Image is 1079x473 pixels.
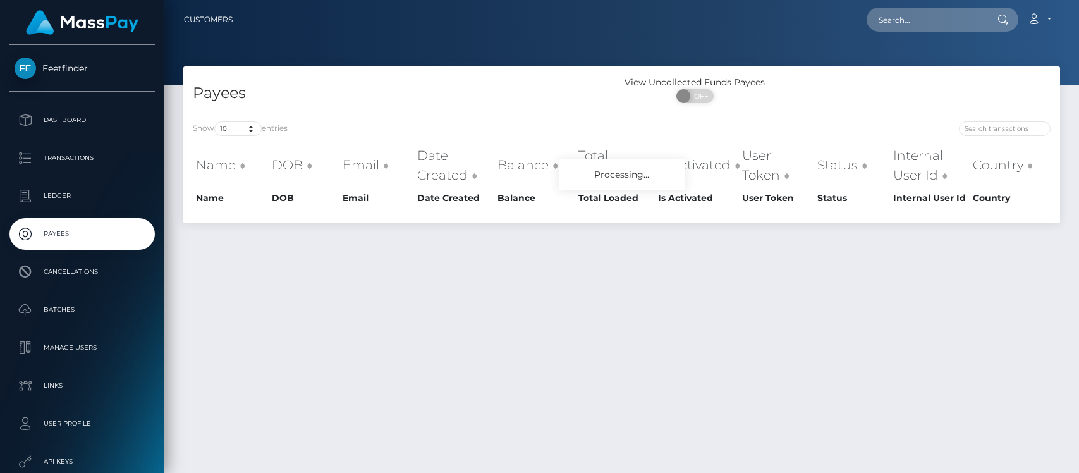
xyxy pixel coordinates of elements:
[655,188,740,208] th: Is Activated
[890,188,970,208] th: Internal User Id
[9,180,155,212] a: Ledger
[9,294,155,326] a: Batches
[9,104,155,136] a: Dashboard
[9,408,155,439] a: User Profile
[9,63,155,74] span: Feetfinder
[959,121,1051,136] input: Search transactions
[193,121,288,136] label: Show entries
[214,121,262,136] select: Showentries
[655,143,740,188] th: Is Activated
[9,256,155,288] a: Cancellations
[193,143,269,188] th: Name
[9,370,155,402] a: Links
[193,82,613,104] h4: Payees
[414,188,494,208] th: Date Created
[184,6,233,33] a: Customers
[15,262,150,281] p: Cancellations
[414,143,494,188] th: Date Created
[269,143,340,188] th: DOB
[683,89,715,103] span: OFF
[970,143,1051,188] th: Country
[814,143,890,188] th: Status
[622,76,768,89] div: View Uncollected Funds Payees
[193,188,269,208] th: Name
[339,143,413,188] th: Email
[970,188,1051,208] th: Country
[15,300,150,319] p: Batches
[494,143,575,188] th: Balance
[739,143,814,188] th: User Token
[339,188,413,208] th: Email
[575,188,655,208] th: Total Loaded
[26,10,138,35] img: MassPay Logo
[15,58,36,79] img: Feetfinder
[867,8,985,32] input: Search...
[890,143,970,188] th: Internal User Id
[9,142,155,174] a: Transactions
[494,188,575,208] th: Balance
[15,452,150,471] p: API Keys
[575,143,655,188] th: Total Loaded
[739,188,814,208] th: User Token
[814,188,890,208] th: Status
[15,187,150,206] p: Ledger
[9,218,155,250] a: Payees
[15,414,150,433] p: User Profile
[15,376,150,395] p: Links
[15,224,150,243] p: Payees
[269,188,340,208] th: DOB
[559,159,685,190] div: Processing...
[15,149,150,168] p: Transactions
[9,332,155,364] a: Manage Users
[15,111,150,130] p: Dashboard
[15,338,150,357] p: Manage Users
